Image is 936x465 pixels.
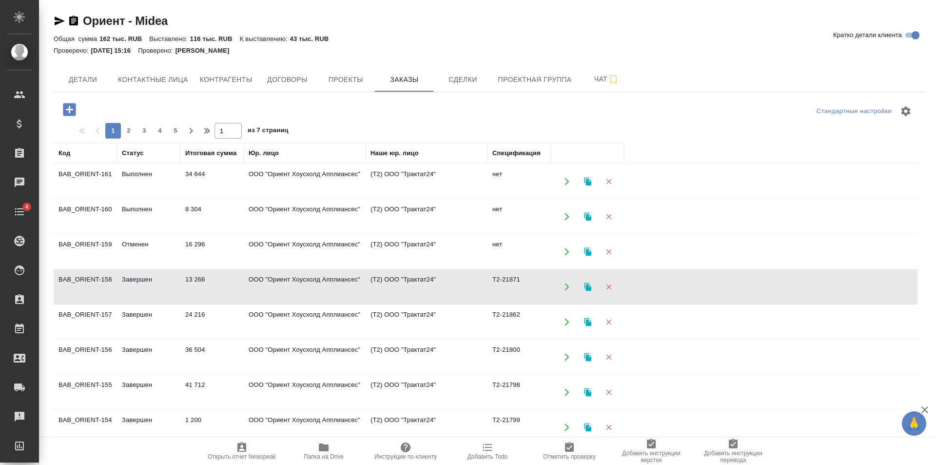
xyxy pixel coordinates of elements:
[381,74,428,86] span: Заказы
[54,47,91,54] p: Проверено:
[244,305,366,339] td: ООО "Ориент Хоусхолд Апплиансес"
[117,340,180,374] td: Завершен
[201,438,283,465] button: Открыть отчет Newspeak
[610,438,692,465] button: Добавить инструкции верстки
[583,73,630,85] span: Чат
[578,347,598,367] button: Клонировать
[180,235,244,269] td: 16 296
[487,235,551,269] td: нет
[19,202,34,212] span: 4
[557,347,577,367] button: Открыть
[83,14,168,27] a: Ориент - Midea
[599,171,619,191] button: Удалить
[54,340,117,374] td: BAB_ORIENT-156
[487,375,551,409] td: Т2-21798
[180,200,244,234] td: 8 304
[814,104,894,119] div: split button
[578,382,598,402] button: Клонировать
[117,410,180,445] td: Завершен
[180,305,244,339] td: 24 216
[138,47,175,54] p: Проверено:
[304,453,344,460] span: Папка на Drive
[91,47,138,54] p: [DATE] 15:16
[54,270,117,304] td: BAB_ORIENT-158
[487,164,551,199] td: нет
[578,242,598,262] button: Клонировать
[99,35,149,42] p: 162 тыс. RUB
[117,305,180,339] td: Завершен
[578,171,598,191] button: Клонировать
[121,123,136,139] button: 2
[180,270,244,304] td: 13 266
[322,74,369,86] span: Проекты
[117,200,180,234] td: Выполнен
[528,438,610,465] button: Отметить проверку
[117,375,180,409] td: Завершен
[557,242,577,262] button: Открыть
[152,123,168,139] button: 4
[366,305,487,339] td: (Т2) ООО "Трактат24"
[244,340,366,374] td: ООО "Ориент Хоусхолд Апплиансес"
[175,47,237,54] p: [PERSON_NAME]
[264,74,311,86] span: Договоры
[599,417,619,437] button: Удалить
[578,312,598,332] button: Клонировать
[54,200,117,234] td: BAB_ORIENT-160
[447,438,528,465] button: Добавить Todo
[599,382,619,402] button: Удалить
[149,35,190,42] p: Выставлено:
[557,382,577,402] button: Открыть
[2,200,37,224] a: 4
[54,305,117,339] td: BAB_ORIENT-157
[54,164,117,199] td: BAB_ORIENT-161
[366,340,487,374] td: (Т2) ООО "Трактат24"
[487,305,551,339] td: Т2-21862
[180,340,244,374] td: 36 504
[168,126,183,136] span: 5
[468,453,507,460] span: Добавить Todo
[366,410,487,445] td: (Т2) ООО "Трактат24"
[118,74,188,86] span: Контактные лица
[902,411,926,436] button: 🙏
[180,375,244,409] td: 41 712
[54,235,117,269] td: BAB_ORIENT-159
[557,171,577,191] button: Открыть
[557,206,577,226] button: Открыть
[152,126,168,136] span: 4
[366,164,487,199] td: (Т2) ООО "Трактат24"
[244,270,366,304] td: ООО "Ориент Хоусхолд Апплиансес"
[117,270,180,304] td: Завершен
[136,123,152,139] button: 3
[698,450,768,464] span: Добавить инструкции перевода
[906,413,922,434] span: 🙏
[599,242,619,262] button: Удалить
[366,375,487,409] td: (Т2) ООО "Трактат24"
[616,450,686,464] span: Добавить инструкции верстки
[578,206,598,226] button: Клонировать
[54,35,99,42] p: Общая сумма
[366,270,487,304] td: (Т2) ООО "Трактат24"
[370,148,419,158] div: Наше юр. лицо
[54,375,117,409] td: BAB_ORIENT-155
[543,453,595,460] span: Отметить проверку
[117,164,180,199] td: Выполнен
[599,206,619,226] button: Удалить
[894,100,917,123] span: Настроить таблицу
[607,74,619,85] svg: Подписаться
[487,410,551,445] td: Т2-21799
[56,100,83,120] button: Добавить проект
[283,438,365,465] button: Папка на Drive
[180,164,244,199] td: 34 644
[599,277,619,297] button: Удалить
[59,74,106,86] span: Детали
[487,340,551,374] td: Т2-21800
[68,15,79,27] button: Скопировать ссылку
[557,277,577,297] button: Открыть
[492,148,541,158] div: Спецификация
[244,235,366,269] td: ООО "Ориент Хоусхолд Апплиансес"
[244,410,366,445] td: ООО "Ориент Хоусхолд Апплиансес"
[374,453,437,460] span: Инструкции по клиенту
[244,200,366,234] td: ООО "Ориент Хоусхолд Апплиансес"
[578,417,598,437] button: Клонировать
[249,148,279,158] div: Юр. лицо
